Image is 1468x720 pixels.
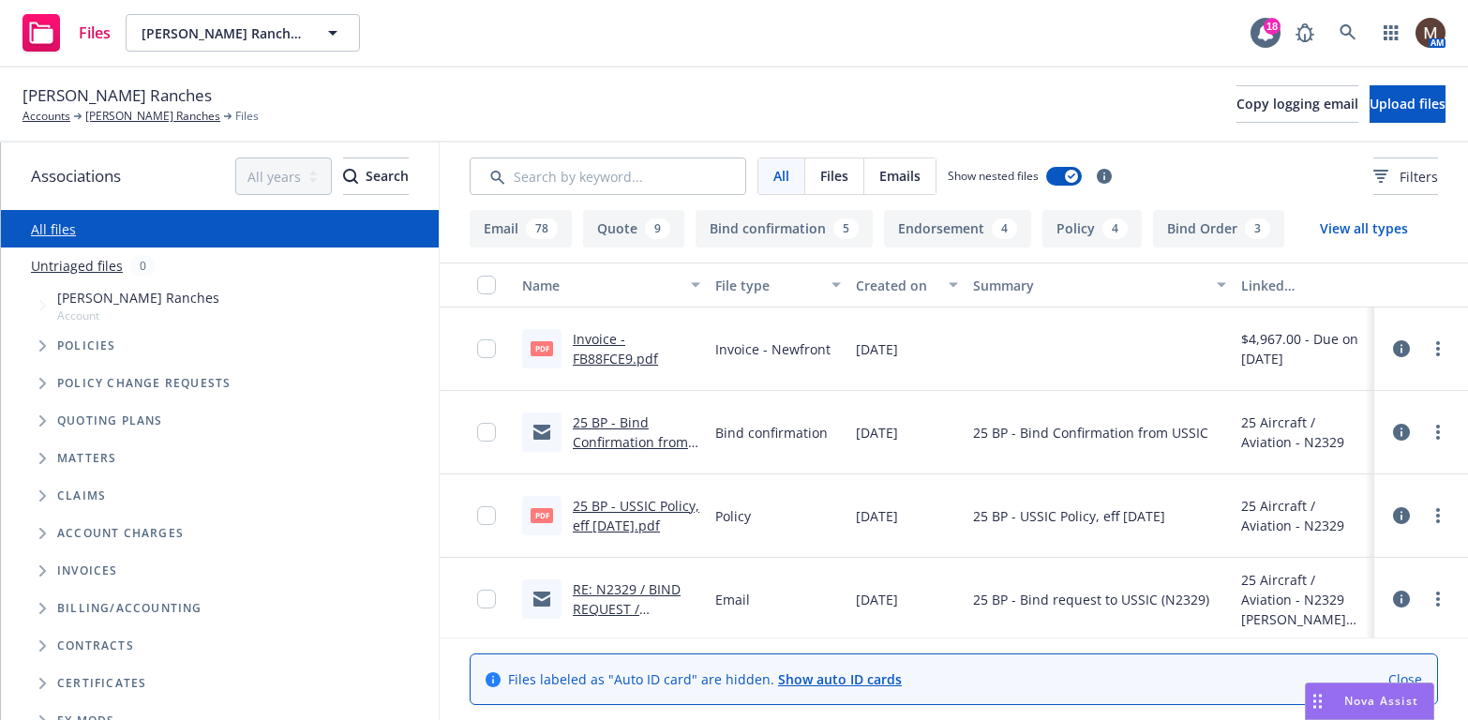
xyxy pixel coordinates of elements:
span: [DATE] [856,590,898,609]
span: Invoice - Newfront [715,339,831,359]
a: Search [1329,14,1367,52]
span: Policy [715,506,751,526]
a: Show auto ID cards [778,670,902,688]
a: Invoice - FB88FCE9.pdf [573,330,658,367]
div: 18 [1264,18,1281,35]
div: 78 [526,218,558,239]
span: 25 BP - Bind request to USSIC (N2329) [973,590,1209,609]
button: Bind confirmation [696,210,873,247]
div: Summary [973,276,1206,295]
input: Search by keyword... [470,157,746,195]
a: Switch app [1372,14,1410,52]
span: [DATE] [856,339,898,359]
button: Endorsement [884,210,1031,247]
span: Account [57,307,219,323]
span: [PERSON_NAME] Ranches [22,83,212,108]
input: Toggle Row Selected [477,506,496,525]
span: Show nested files [948,168,1039,184]
span: Files [235,108,259,125]
span: Contracts [57,640,134,652]
span: pdf [531,508,553,522]
a: Accounts [22,108,70,125]
span: [PERSON_NAME] Ranches [57,288,219,307]
div: 9 [645,218,670,239]
button: Upload files [1370,85,1446,123]
div: 0 [130,255,156,277]
span: Filters [1400,167,1438,187]
span: Files [820,166,848,186]
button: Copy logging email [1236,85,1358,123]
span: Associations [31,164,121,188]
button: SearchSearch [343,157,409,195]
span: pdf [531,341,553,355]
span: All [773,166,789,186]
button: View all types [1290,210,1438,247]
a: Close [1388,669,1422,689]
div: $4,967.00 - Due on [DATE] [1241,329,1367,368]
img: photo [1416,18,1446,48]
button: Linked associations [1234,262,1374,307]
div: 25 Aircraft / Aviation - N2329 [1241,570,1367,609]
div: 3 [1245,218,1270,239]
a: 25 BP - USSIC Policy, eff [DATE].pdf [573,497,699,534]
div: [PERSON_NAME] Ranches [1241,609,1367,629]
a: 25 BP - Bind Confirmation from USSIC.msg [573,413,688,471]
input: Select all [477,276,496,294]
span: 25 BP - USSIC Policy, eff [DATE] [973,506,1165,526]
button: Nova Assist [1305,682,1434,720]
div: 4 [1102,218,1128,239]
span: Emails [879,166,921,186]
div: Search [343,158,409,194]
input: Toggle Row Selected [477,423,496,442]
a: [PERSON_NAME] Ranches [85,108,220,125]
button: Policy [1042,210,1142,247]
a: more [1427,588,1449,610]
span: 25 BP - Bind Confirmation from USSIC [973,423,1208,442]
span: Billing/Accounting [57,603,202,614]
div: Tree Example [1,284,439,590]
button: Summary [966,262,1234,307]
a: more [1427,421,1449,443]
a: Files [15,7,118,59]
div: Drag to move [1306,683,1329,719]
span: Policies [57,340,116,352]
span: Invoices [57,565,118,577]
div: 25 Aircraft / Aviation - N2329 [1241,412,1367,452]
span: Nova Assist [1344,693,1418,709]
svg: Search [343,169,358,184]
button: Created on [848,262,966,307]
input: Toggle Row Selected [477,590,496,608]
span: [PERSON_NAME] Ranches [142,23,304,43]
span: Email [715,590,750,609]
a: RE: N2329 / BIND REQUEST / [PERSON_NAME] Ranches / [DATE] [573,580,681,657]
span: Matters [57,453,116,464]
a: more [1427,504,1449,527]
button: Filters [1373,157,1438,195]
button: Bind Order [1153,210,1284,247]
div: 25 Aircraft / Aviation - N2329 [1241,496,1367,535]
div: 5 [833,218,859,239]
span: Quoting plans [57,415,163,427]
button: Quote [583,210,684,247]
span: Filters [1373,167,1438,187]
span: Policy change requests [57,378,231,389]
input: Toggle Row Selected [477,339,496,358]
span: Files labeled as "Auto ID card" are hidden. [508,669,902,689]
span: Claims [57,490,106,502]
button: File type [708,262,848,307]
div: File type [715,276,820,295]
div: Linked associations [1241,276,1367,295]
span: Account charges [57,528,184,539]
span: Upload files [1370,95,1446,112]
div: 4 [992,218,1017,239]
span: Files [79,25,111,40]
a: Untriaged files [31,256,123,276]
button: [PERSON_NAME] Ranches [126,14,360,52]
a: All files [31,220,76,238]
button: Email [470,210,572,247]
span: Bind confirmation [715,423,828,442]
a: Report a Bug [1286,14,1324,52]
button: Name [515,262,708,307]
span: Certificates [57,678,146,689]
span: Copy logging email [1236,95,1358,112]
